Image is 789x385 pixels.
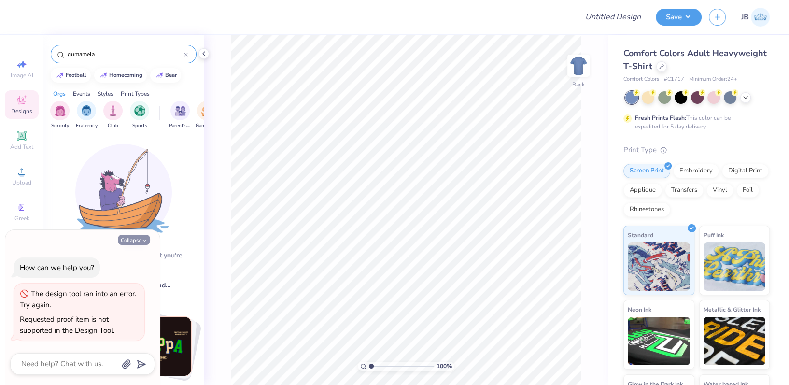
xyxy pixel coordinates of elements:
[635,114,686,122] strong: Fresh Prints Flash:
[673,164,719,178] div: Embroidery
[108,105,118,116] img: Club Image
[665,183,704,198] div: Transfers
[67,49,184,59] input: Try "Alpha"
[155,72,163,78] img: trend_line.gif
[706,183,733,198] div: Vinyl
[437,362,452,371] span: 100 %
[635,114,754,131] div: This color can be expedited for 5 day delivery.
[103,101,123,129] div: filter for Club
[623,47,767,72] span: Comfort Colors Adult Heavyweight T-Shirt
[99,72,107,78] img: trend_line.gif
[628,230,653,240] span: Standard
[20,289,136,310] div: The design tool ran into an error. Try again.
[66,72,86,78] div: football
[134,105,145,116] img: Sports Image
[169,101,191,129] button: filter button
[169,122,191,129] span: Parent's Weekend
[741,12,748,23] span: JB
[578,7,648,27] input: Untitled Design
[53,89,66,98] div: Orgs
[55,105,66,116] img: Sorority Image
[51,68,91,83] button: football
[73,89,90,98] div: Events
[108,122,118,129] span: Club
[165,72,177,78] div: bear
[56,72,64,78] img: trend_line.gif
[11,107,32,115] span: Designs
[704,304,761,314] span: Metallic & Glitter Ink
[704,230,724,240] span: Puff Ink
[569,56,588,75] img: Back
[10,143,33,151] span: Add Text
[169,101,191,129] div: filter for Parent's Weekend
[98,89,113,98] div: Styles
[103,101,123,129] button: filter button
[20,263,94,272] div: How can we help you?
[722,164,769,178] div: Digital Print
[12,179,31,186] span: Upload
[150,68,181,83] button: bear
[196,122,218,129] span: Game Day
[689,75,737,84] span: Minimum Order: 24 +
[628,317,690,365] img: Neon Ink
[76,101,98,129] button: filter button
[130,101,149,129] div: filter for Sports
[51,122,69,129] span: Sorority
[20,314,114,335] div: Requested proof item is not supported in the Design Tool.
[623,144,770,156] div: Print Type
[623,164,670,178] div: Screen Print
[664,75,684,84] span: # C1717
[704,242,766,291] img: Puff Ink
[736,183,759,198] div: Foil
[81,105,92,116] img: Fraternity Image
[623,75,659,84] span: Comfort Colors
[121,89,150,98] div: Print Types
[132,317,191,376] img: homecoming
[628,242,690,291] img: Standard
[50,101,70,129] button: filter button
[623,183,662,198] div: Applique
[572,80,585,89] div: Back
[118,235,150,245] button: Collapse
[175,105,186,116] img: Parent's Weekend Image
[14,214,29,222] span: Greek
[132,122,147,129] span: Sports
[76,101,98,129] div: filter for Fraternity
[196,101,218,129] button: filter button
[130,101,149,129] button: filter button
[76,122,98,129] span: Fraternity
[628,304,651,314] span: Neon Ink
[751,8,770,27] img: Joshua Batinga
[94,68,147,83] button: homecoming
[656,9,702,26] button: Save
[201,105,212,116] img: Game Day Image
[50,101,70,129] div: filter for Sorority
[623,202,670,217] div: Rhinestones
[11,71,33,79] span: Image AI
[109,72,142,78] div: homecoming
[196,101,218,129] div: filter for Game Day
[741,8,770,27] a: JB
[704,317,766,365] img: Metallic & Glitter Ink
[75,144,172,241] img: Loading...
